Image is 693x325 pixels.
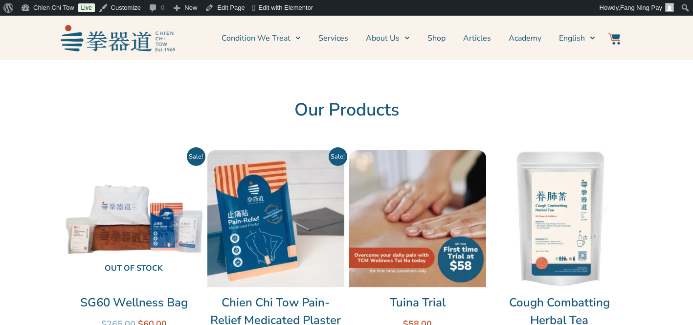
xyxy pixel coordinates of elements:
[318,26,348,50] a: Services
[66,150,202,287] a: Out of stock
[258,4,313,11] span: Edit with Elementor
[463,26,491,50] a: Articles
[66,150,202,287] img: SG60 Wellness Bag
[66,99,628,121] h2: Our Products
[349,150,486,287] img: Tuina Trial
[66,294,202,311] a: SG60 Wellness Bag
[73,258,195,279] span: Out of stock
[608,33,620,45] img: Website Icon-03
[187,147,205,166] span: Sale!
[180,26,596,50] nav: Menu
[427,26,446,50] a: Shop
[559,32,585,44] span: English
[349,294,486,311] a: Tuina Trial
[222,26,301,50] a: Condition We Treat
[509,26,541,50] a: Academy
[366,26,410,50] a: About Us
[78,3,95,12] a: Live
[329,147,347,166] span: Sale!
[207,150,344,287] img: Chien Chi Tow Pain-Relief Medicated Plaster
[559,26,595,50] a: English
[491,150,628,287] img: Cough Combatting Herbal Tea
[620,4,662,11] span: Fang Ning Pay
